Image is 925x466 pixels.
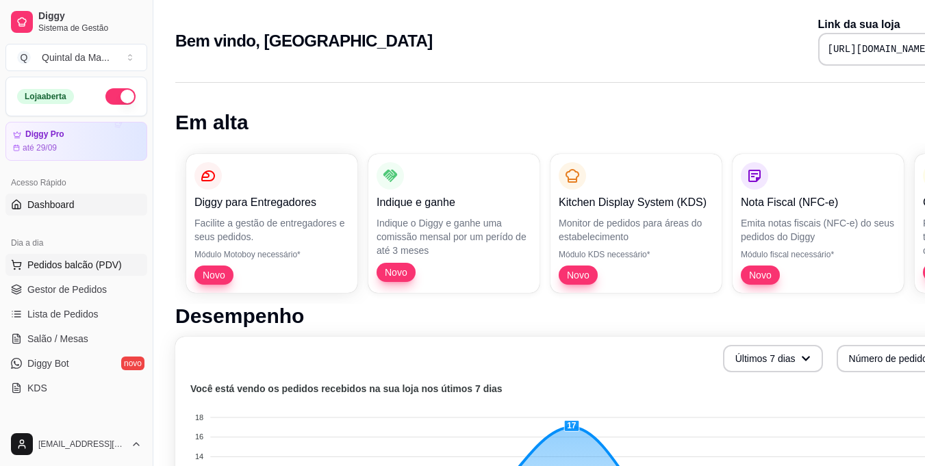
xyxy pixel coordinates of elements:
a: Diggy Botnovo [5,352,147,374]
tspan: 14 [195,452,203,461]
span: Novo [744,268,777,282]
a: Gestor de Pedidos [5,279,147,300]
span: Lista de Pedidos [27,307,99,321]
div: Dia a dia [5,232,147,254]
p: Emita notas fiscais (NFC-e) do seus pedidos do Diggy [741,216,896,244]
button: Select a team [5,44,147,71]
span: Diggy [38,10,142,23]
div: Catálogo [5,415,147,437]
text: Você está vendo os pedidos recebidos na sua loja nos útimos 7 dias [190,383,503,394]
p: Indique o Diggy e ganhe uma comissão mensal por um perído de até 3 meses [377,216,531,257]
p: Monitor de pedidos para áreas do estabelecimento [559,216,713,244]
span: Q [17,51,31,64]
article: até 29/09 [23,142,57,153]
button: Últimos 7 dias [723,345,823,372]
button: Diggy para EntregadoresFacilite a gestão de entregadores e seus pedidos.Módulo Motoboy necessário... [186,154,357,293]
p: Módulo fiscal necessário* [741,249,896,260]
p: Módulo KDS necessário* [559,249,713,260]
p: Indique e ganhe [377,194,531,211]
a: DiggySistema de Gestão [5,5,147,38]
span: Sistema de Gestão [38,23,142,34]
a: Salão / Mesas [5,328,147,350]
span: Novo [561,268,595,282]
span: Pedidos balcão (PDV) [27,258,122,272]
tspan: 18 [195,413,203,422]
p: Diggy para Entregadores [194,194,349,211]
div: Acesso Rápido [5,172,147,194]
button: Kitchen Display System (KDS)Monitor de pedidos para áreas do estabelecimentoMódulo KDS necessário... [550,154,722,293]
button: [EMAIL_ADDRESS][DOMAIN_NAME] [5,428,147,461]
p: Facilite a gestão de entregadores e seus pedidos. [194,216,349,244]
a: Dashboard [5,194,147,216]
a: Lista de Pedidos [5,303,147,325]
p: Kitchen Display System (KDS) [559,194,713,211]
span: [EMAIL_ADDRESS][DOMAIN_NAME] [38,439,125,450]
span: Novo [379,266,413,279]
span: Dashboard [27,198,75,211]
button: Alterar Status [105,88,136,105]
p: Nota Fiscal (NFC-e) [741,194,896,211]
button: Nota Fiscal (NFC-e)Emita notas fiscais (NFC-e) do seus pedidos do DiggyMódulo fiscal necessário*Novo [733,154,904,293]
span: Gestor de Pedidos [27,283,107,296]
h2: Bem vindo, [GEOGRAPHIC_DATA] [175,30,433,52]
span: Diggy Bot [27,357,69,370]
article: Diggy Pro [25,129,64,140]
button: Indique e ganheIndique o Diggy e ganhe uma comissão mensal por um perído de até 3 mesesNovo [368,154,540,293]
a: KDS [5,377,147,399]
tspan: 16 [195,432,203,441]
span: KDS [27,381,47,395]
span: Salão / Mesas [27,332,88,346]
div: Loja aberta [17,89,74,104]
span: Novo [197,268,231,282]
p: Módulo Motoboy necessário* [194,249,349,260]
a: Diggy Proaté 29/09 [5,122,147,161]
div: Quintal da Ma ... [42,51,110,64]
button: Pedidos balcão (PDV) [5,254,147,276]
